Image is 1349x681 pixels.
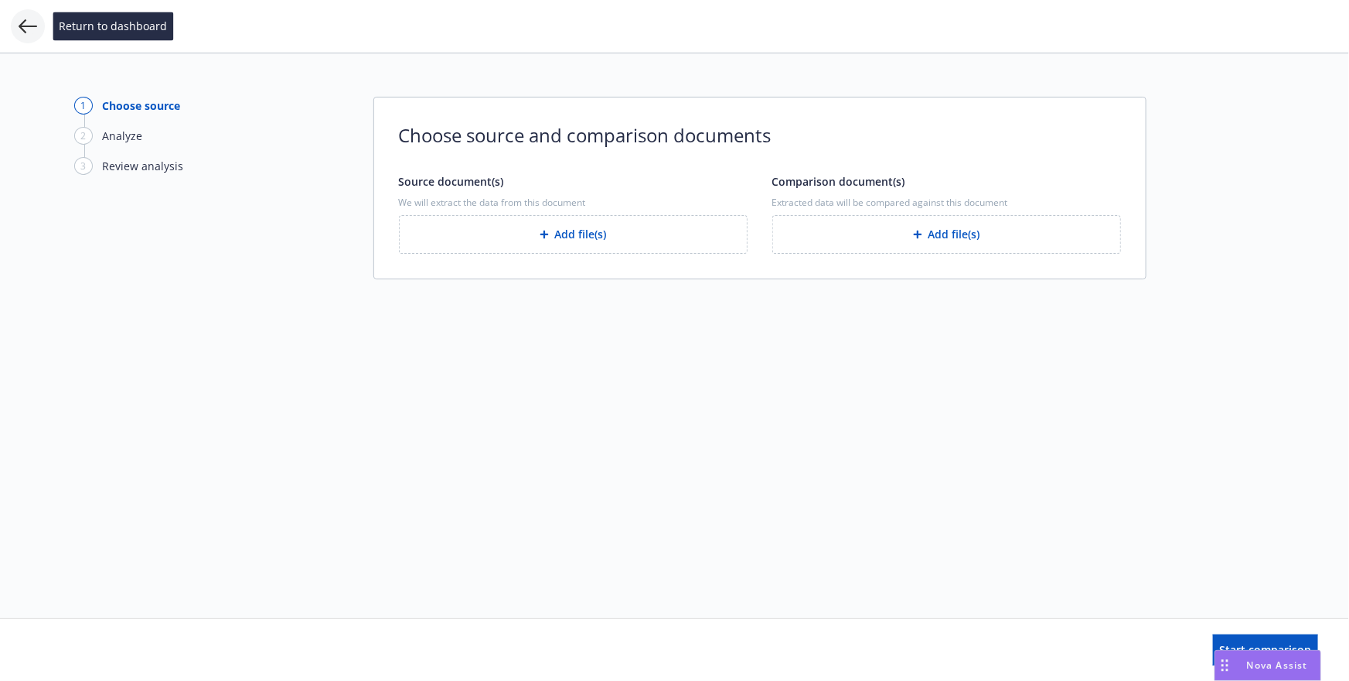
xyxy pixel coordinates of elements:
span: Start comparison [1220,642,1312,657]
div: 1 [74,97,93,115]
span: Comparison document(s) [772,174,905,189]
span: We will extract the data from this document [399,196,748,209]
div: Review analysis [102,158,183,174]
span: Choose source and comparison documents [399,122,1121,149]
div: Analyze [102,128,142,144]
button: Add file(s) [399,215,748,254]
span: Source document(s) [399,174,504,189]
div: 3 [74,157,93,175]
div: 2 [74,127,93,145]
span: Return to dashboard [59,18,167,34]
button: Nova Assist [1214,650,1321,681]
div: Drag to move [1215,651,1235,680]
span: Extracted data will be compared against this document [772,196,1121,209]
button: Add file(s) [772,215,1121,254]
div: Choose source [102,98,180,114]
button: Start comparison [1213,635,1318,666]
span: Nova Assist [1247,659,1308,672]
